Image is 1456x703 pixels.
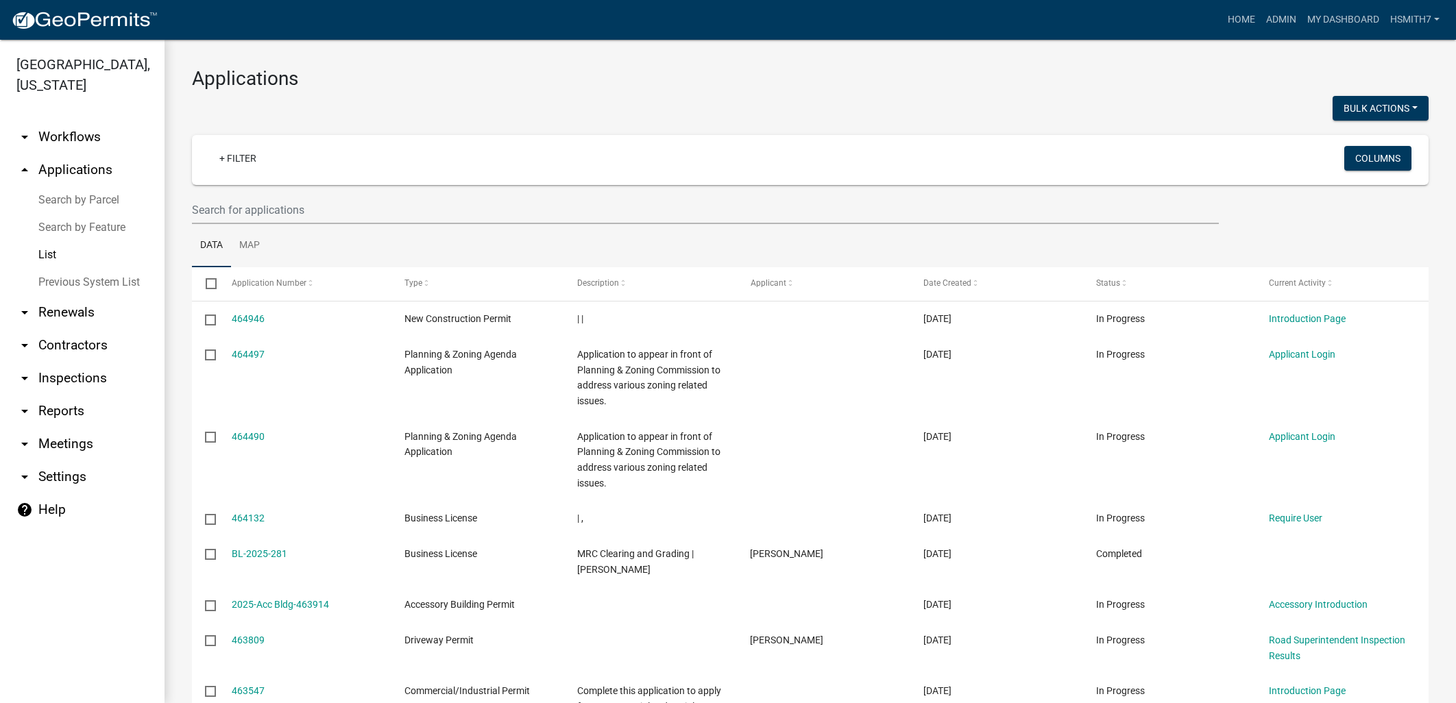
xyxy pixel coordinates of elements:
[232,349,265,360] a: 464497
[923,278,971,288] span: Date Created
[16,304,33,321] i: arrow_drop_down
[1269,278,1326,288] span: Current Activity
[577,513,583,523] span: | ,
[1269,349,1335,360] a: Applicant Login
[1269,513,1322,523] a: Require User
[750,634,823,645] span: Brian Beltran
[923,548,951,559] span: 08/14/2025
[1256,267,1429,300] datatable-header-cell: Current Activity
[577,349,720,406] span: Application to appear in front of Planning & Zoning Commission to address various zoning related ...
[1096,513,1145,523] span: In Progress
[1385,7,1445,33] a: hsmith7
[16,502,33,518] i: help
[232,599,329,610] a: 2025-Acc Bldg-463914
[232,685,265,696] a: 463547
[232,313,265,324] a: 464946
[577,431,720,489] span: Application to appear in front of Planning & Zoning Commission to address various zoning related ...
[16,337,33,354] i: arrow_drop_down
[1096,431,1145,442] span: In Progress
[923,513,951,523] span: 08/14/2025
[1261,7,1302,33] a: Admin
[391,267,564,300] datatable-header-cell: Type
[923,634,951,645] span: 08/14/2025
[232,634,265,645] a: 463809
[1083,267,1256,300] datatable-header-cell: Status
[232,513,265,523] a: 464132
[923,599,951,610] span: 08/14/2025
[232,548,287,559] a: BL-2025-281
[1344,146,1411,171] button: Columns
[1096,599,1145,610] span: In Progress
[1302,7,1385,33] a: My Dashboard
[1222,7,1261,33] a: Home
[1096,685,1145,696] span: In Progress
[231,224,268,268] a: Map
[192,224,231,268] a: Data
[750,278,786,288] span: Applicant
[1269,685,1346,696] a: Introduction Page
[404,278,422,288] span: Type
[923,349,951,360] span: 08/15/2025
[923,685,951,696] span: 08/13/2025
[404,599,515,610] span: Accessory Building Permit
[16,403,33,419] i: arrow_drop_down
[16,129,33,145] i: arrow_drop_down
[404,634,474,645] span: Driveway Permit
[737,267,910,300] datatable-header-cell: Applicant
[232,431,265,442] a: 464490
[218,267,391,300] datatable-header-cell: Application Number
[404,513,477,523] span: Business License
[1269,599,1368,610] a: Accessory Introduction
[404,685,530,696] span: Commercial/Industrial Permit
[750,548,823,559] span: Michael Cook
[1333,96,1429,121] button: Bulk Actions
[16,162,33,178] i: arrow_drop_up
[16,436,33,452] i: arrow_drop_down
[16,370,33,386] i: arrow_drop_down
[1096,349,1145,360] span: In Progress
[577,278,619,288] span: Description
[404,431,517,458] span: Planning & Zoning Agenda Application
[1096,548,1142,559] span: Completed
[404,313,511,324] span: New Construction Permit
[1096,278,1120,288] span: Status
[1269,313,1346,324] a: Introduction Page
[564,267,737,300] datatable-header-cell: Description
[192,267,218,300] datatable-header-cell: Select
[910,267,1082,300] datatable-header-cell: Date Created
[404,548,477,559] span: Business License
[16,469,33,485] i: arrow_drop_down
[1096,634,1145,645] span: In Progress
[232,278,306,288] span: Application Number
[577,313,583,324] span: | |
[923,313,951,324] span: 08/17/2025
[208,146,267,171] a: + Filter
[404,349,517,375] span: Planning & Zoning Agenda Application
[1096,313,1145,324] span: In Progress
[923,431,951,442] span: 08/15/2025
[192,196,1219,224] input: Search for applications
[1269,634,1405,661] a: Road Superintendent Inspection Results
[577,548,694,575] span: MRC Clearing and Grading | Cook , Michael
[1269,431,1335,442] a: Applicant Login
[192,67,1429,90] h3: Applications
